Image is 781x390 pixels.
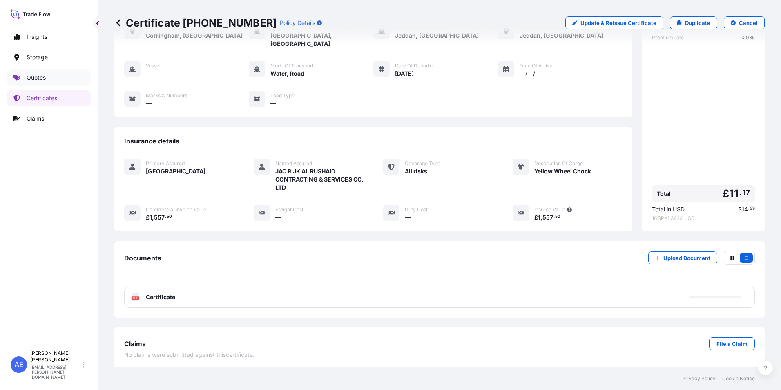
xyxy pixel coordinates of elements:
a: File a Claim [709,337,755,350]
span: Primary Assured [146,160,185,167]
span: 557 [542,215,553,220]
text: PDF [133,297,138,300]
span: [GEOGRAPHIC_DATA] [146,167,205,175]
span: Marks & Numbers [146,92,187,99]
p: Certificate [PHONE_NUMBER] [114,16,277,29]
span: Total [657,190,671,198]
button: Cancel [724,16,765,29]
p: Certificates [27,94,57,102]
span: Mode of Transport [270,63,314,69]
span: Total in USD [652,205,685,213]
a: Claims [7,110,91,127]
span: . [553,215,555,218]
span: — [405,213,411,222]
a: Quotes [7,69,91,86]
span: Insured Value [534,206,565,213]
span: Named Assured [275,160,312,167]
span: Vessel [146,63,161,69]
span: Duty Cost [405,206,428,213]
span: Water, Road [270,69,304,78]
span: No claims were submitted against this certificate . [124,351,254,359]
span: Certificate [146,293,175,301]
span: — [275,213,281,222]
span: Load Type [270,92,295,99]
p: [EMAIL_ADDRESS][PERSON_NAME][DOMAIN_NAME] [30,365,81,379]
a: Insights [7,29,91,45]
span: £ [146,215,150,220]
p: Insights [27,33,47,41]
span: [DATE] [395,69,414,78]
span: — [146,69,152,78]
a: Storage [7,49,91,65]
p: [PERSON_NAME] [PERSON_NAME] [30,350,81,363]
button: Upload Document [648,251,717,264]
span: 50 [555,215,560,218]
span: Date of Departure [395,63,437,69]
span: , [152,215,154,220]
span: All risks [405,167,427,175]
p: Policy Details [280,19,315,27]
span: Yellow Wheel Chock [534,167,591,175]
span: . [748,207,750,210]
span: Description Of Cargo [534,160,583,167]
span: 14 [742,206,748,212]
span: —/—/— [520,69,541,78]
span: 1 [538,215,540,220]
span: 17 [743,190,750,195]
p: Claims [27,114,44,123]
span: 50 [167,215,172,218]
span: . [739,190,742,195]
p: Cancel [739,19,758,27]
span: £ [534,215,538,220]
span: 11 [729,188,738,199]
span: £ [723,188,729,199]
a: Privacy Policy [682,375,716,382]
p: Duplicate [685,19,710,27]
p: Update & Reissue Certificate [580,19,656,27]
span: JAC RIJK AL RUSHAID CONTRACTING & SERVICES CO. LTD [275,167,364,192]
span: 1 [150,215,152,220]
a: Duplicate [670,16,717,29]
p: Quotes [27,74,46,82]
p: Storage [27,53,48,61]
span: , [540,215,542,220]
span: Date of Arrival [520,63,554,69]
span: $ [738,206,742,212]
span: 99 [750,207,755,210]
span: Documents [124,254,161,262]
span: . [165,215,166,218]
p: File a Claim [716,340,748,348]
span: — [146,99,152,108]
span: Commercial Invoice Value [146,206,206,213]
a: Cookie Notice [722,375,755,382]
span: — [270,99,276,108]
span: Insurance details [124,137,179,145]
span: 1 GBP = 1.3424 USD [652,215,755,222]
a: Certificates [7,90,91,106]
span: Claims [124,340,146,348]
span: AE [14,361,24,369]
a: Update & Reissue Certificate [565,16,663,29]
span: Coverage Type [405,160,440,167]
span: 557 [154,215,165,220]
p: Upload Document [663,254,710,262]
span: Freight Cost [275,206,303,213]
